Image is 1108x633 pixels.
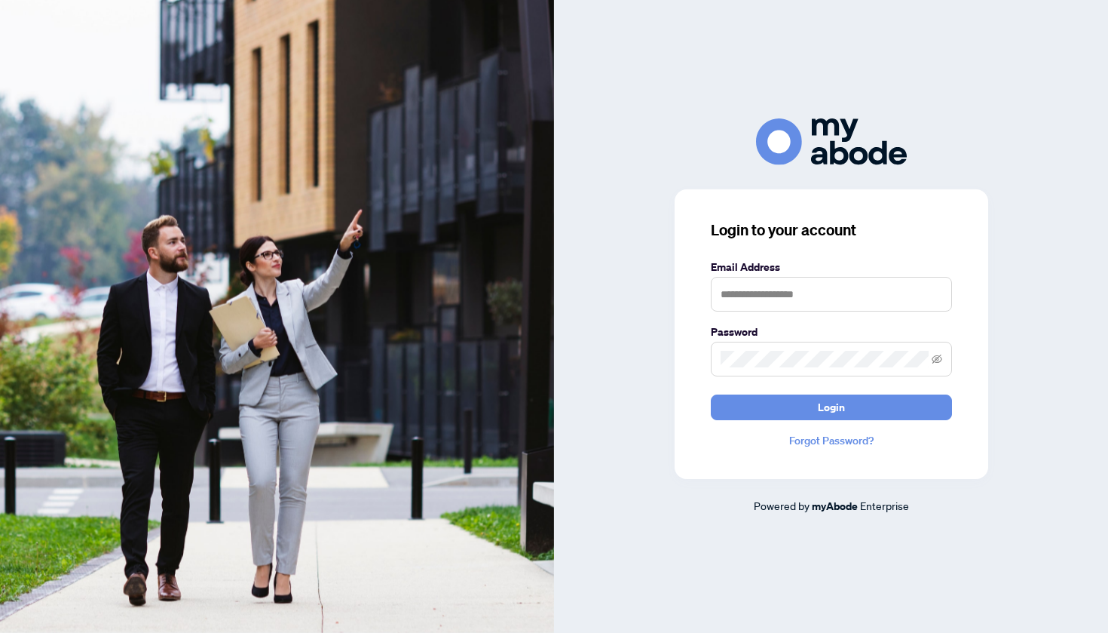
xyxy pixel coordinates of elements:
span: Powered by [754,499,810,512]
label: Email Address [711,259,952,275]
a: Forgot Password? [711,432,952,449]
a: myAbode [812,498,858,515]
label: Password [711,324,952,340]
span: Login [818,395,845,419]
h3: Login to your account [711,220,952,241]
span: Enterprise [860,499,909,512]
img: ma-logo [756,118,907,164]
button: Login [711,395,952,420]
span: eye-invisible [932,354,942,364]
